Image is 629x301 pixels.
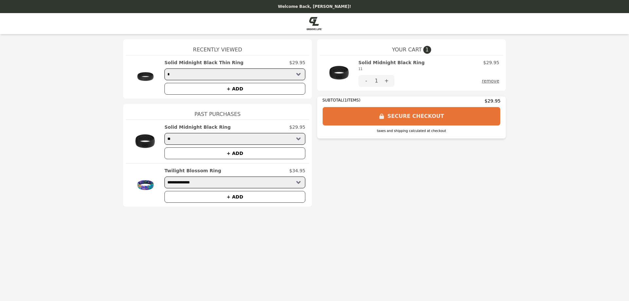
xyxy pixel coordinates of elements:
[164,167,221,174] h2: Twilight Blossom Ring
[126,39,309,55] h1: Recently Viewed
[358,66,425,72] div: 11
[130,59,161,95] img: Solid Midnight Black Thin Ring
[289,167,305,174] p: $34.95
[343,98,360,103] span: ( 1 ITEMS)
[4,4,625,9] p: Welcome Back, [PERSON_NAME]!
[130,167,161,203] img: Twilight Blossom Ring
[392,46,422,54] span: YOUR CART
[130,124,161,159] img: Solid Midnight Black Ring
[358,59,425,72] h2: Solid Midnight Black Ring
[322,128,501,133] div: taxes and shipping calculated at checkout
[322,107,501,126] button: SECURE CHECKOUT
[324,59,355,87] img: Solid Midnight Black Ring
[164,83,305,95] button: + ADD
[164,147,305,159] button: + ADD
[423,46,431,54] span: 1
[164,177,305,188] select: Select a product variant
[307,17,322,30] img: Brand Logo
[289,59,305,66] p: $29.95
[164,68,305,80] select: Select a product variant
[164,124,231,130] h2: Solid Midnight Black Ring
[374,75,379,87] div: 1
[322,98,343,103] span: SUBTOTAL
[164,191,305,203] button: + ADD
[379,75,394,87] button: +
[358,75,374,87] button: -
[289,124,305,130] p: $29.95
[164,59,243,66] h2: Solid Midnight Black Thin Ring
[485,98,501,104] span: $29.95
[482,75,499,87] button: remove
[483,59,499,66] p: $29.95
[126,104,309,120] h1: Past Purchases
[164,133,305,145] select: Select a product variant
